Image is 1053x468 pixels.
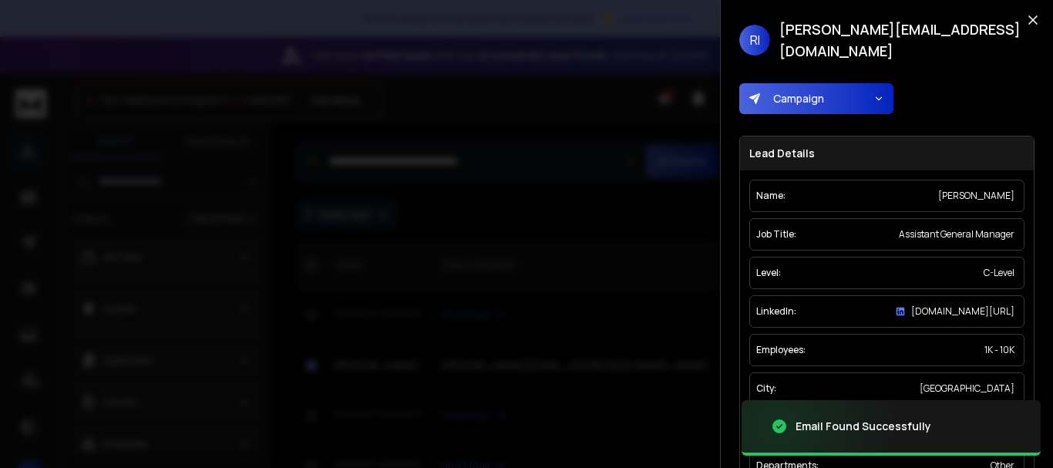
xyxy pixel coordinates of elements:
[779,19,1034,62] h1: [PERSON_NAME][EMAIL_ADDRESS][DOMAIN_NAME]
[756,305,796,318] p: LinkedIn:
[896,225,1018,244] div: Assistant General Manager
[756,344,806,356] p: Employees:
[981,341,1018,359] div: 1K - 10K
[756,190,786,202] p: Name:
[981,264,1018,282] div: C-Level
[767,91,824,106] span: Campaign
[796,419,931,434] div: Email Found Successfully
[756,228,796,241] p: Job Title:
[917,379,1018,398] div: [GEOGRAPHIC_DATA]
[739,25,770,56] span: RI
[935,187,1018,205] div: [PERSON_NAME]
[756,382,776,395] p: City:
[911,305,1014,318] span: [DOMAIN_NAME][URL]
[740,136,1034,170] h3: Lead Details
[756,267,781,279] p: Level:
